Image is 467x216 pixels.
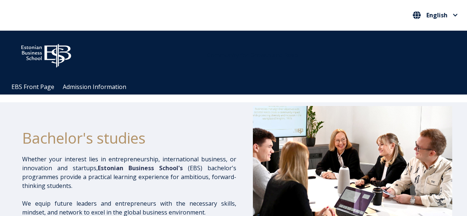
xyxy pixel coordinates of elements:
[63,83,126,91] a: Admission Information
[98,164,183,172] span: Estonian Business School's
[207,51,298,59] span: Community for Growth and Resp
[22,155,236,190] p: Whether your interest lies in entrepreneurship, international business, or innovation and startup...
[15,38,78,70] img: ebs_logo2016_white
[22,129,236,147] h1: Bachelor's studies
[11,83,54,91] a: EBS Front Page
[411,9,460,21] button: English
[426,12,447,18] span: English
[411,9,460,21] nav: Select your language
[7,79,467,95] div: Navigation Menu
